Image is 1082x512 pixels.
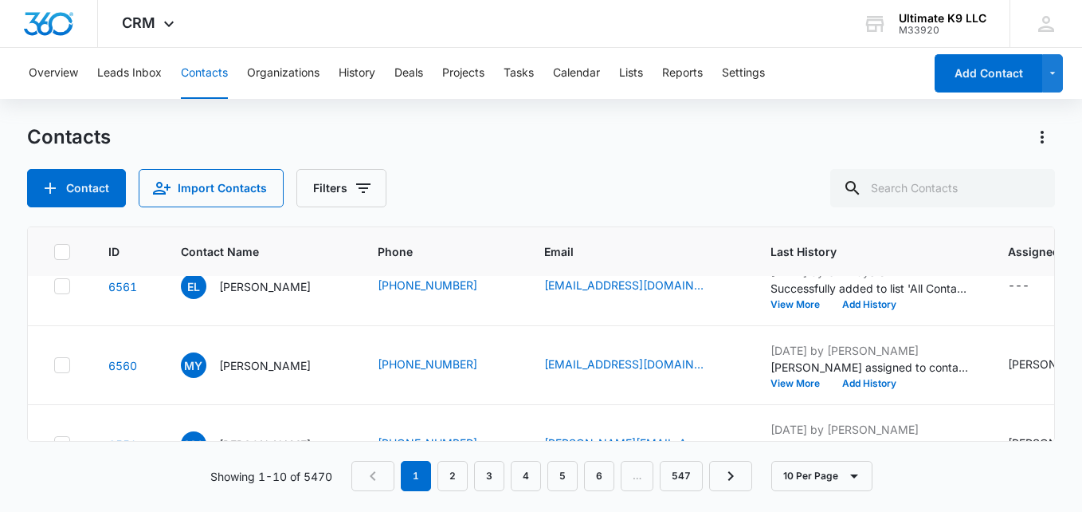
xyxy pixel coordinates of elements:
a: Page 4 [511,461,541,491]
button: Organizations [247,48,320,99]
button: Overview [29,48,78,99]
a: Navigate to contact details page for Monique Jackson [108,438,137,451]
div: account id [899,25,986,36]
div: Contact Name - Emily Linkins - Select to Edit Field [181,274,339,299]
nav: Pagination [351,461,752,491]
div: Phone - 2406019576 - Select to Edit Field [378,435,506,454]
span: CRM [122,14,155,31]
button: 10 Per Page [771,461,872,491]
div: Contact Name - Mia Yeoman - Select to Edit Field [181,352,339,378]
button: View More [770,300,831,309]
button: Add Contact [935,54,1042,93]
h1: Contacts [27,125,111,149]
a: [EMAIL_ADDRESS][DOMAIN_NAME] [544,356,704,372]
span: Phone [378,243,483,260]
p: [PERSON_NAME] [219,278,311,295]
a: Navigate to contact details page for Emily Linkins [108,280,137,293]
a: [EMAIL_ADDRESS][DOMAIN_NAME] [544,277,704,293]
button: Settings [722,48,765,99]
a: Page 2 [437,461,468,491]
button: Add History [831,300,908,309]
button: Add History [831,379,908,388]
a: Navigate to contact details page for Mia Yeoman [108,359,137,372]
div: Email - em195582@gmail.com - Select to Edit Field [544,277,732,296]
a: [PHONE_NUMBER] [378,277,477,293]
p: Showing 1-10 of 5470 [210,468,332,485]
button: Filters [296,169,386,207]
a: Page 547 [660,461,703,491]
span: MY [181,352,206,378]
span: Email [544,243,709,260]
button: Contacts [181,48,228,99]
a: [PHONE_NUMBER] [378,356,477,372]
a: Page 6 [584,461,614,491]
div: Phone - 6204235775 - Select to Edit Field [378,356,506,375]
p: [DATE] by [PERSON_NAME] [770,421,970,438]
button: History [339,48,375,99]
a: Next Page [709,461,752,491]
button: Tasks [504,48,534,99]
p: [PERSON_NAME] assigned to contact. [770,438,970,455]
button: View More [770,379,831,388]
button: Add Contact [27,169,126,207]
a: [PHONE_NUMBER] [378,435,477,451]
button: Lists [619,48,643,99]
p: [PERSON_NAME] [219,436,311,453]
button: Import Contacts [139,169,284,207]
span: ID [108,243,120,260]
button: Reports [662,48,703,99]
button: Leads Inbox [97,48,162,99]
input: Search Contacts [830,169,1055,207]
p: Successfully added to list 'All Contacts'. [770,280,970,297]
span: MJ [181,431,206,457]
p: [PERSON_NAME] [219,357,311,374]
a: Page 3 [474,461,504,491]
p: [PERSON_NAME] assigned to contact. [770,359,970,376]
div: account name [899,12,986,25]
p: [DATE] by [PERSON_NAME] [770,342,970,359]
div: Phone - 2403465059 - Select to Edit Field [378,277,506,296]
div: Contact Name - Monique Jackson - Select to Edit Field [181,431,339,457]
button: Deals [394,48,423,99]
a: Page 5 [547,461,578,491]
div: --- [1008,277,1029,296]
button: Calendar [553,48,600,99]
div: Email - monique.jackson18@yahoo.com - Select to Edit Field [544,435,732,454]
span: Last History [770,243,947,260]
button: Actions [1029,124,1055,150]
span: EL [181,274,206,299]
div: Assigned To - - Select to Edit Field [1008,277,1058,296]
button: Projects [442,48,484,99]
em: 1 [401,461,431,491]
div: Email - miapemberton05@gmail.com - Select to Edit Field [544,356,732,375]
span: Contact Name [181,243,316,260]
a: [PERSON_NAME][EMAIL_ADDRESS][DOMAIN_NAME] [544,435,704,451]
